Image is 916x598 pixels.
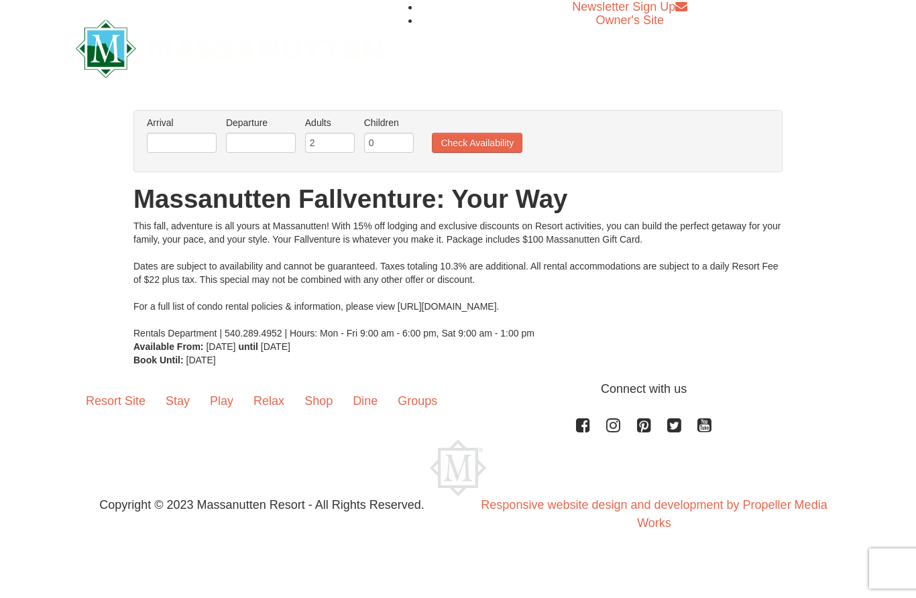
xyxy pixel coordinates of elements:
[133,341,204,352] strong: Available From:
[226,116,296,129] label: Departure
[76,19,383,78] img: Massanutten Resort Logo
[238,341,258,352] strong: until
[186,355,216,365] span: [DATE]
[243,380,294,422] a: Relax
[261,341,290,352] span: [DATE]
[206,341,235,352] span: [DATE]
[343,380,388,422] a: Dine
[294,380,343,422] a: Shop
[147,116,217,129] label: Arrival
[432,133,522,153] button: Check Availability
[76,31,383,62] a: Massanutten Resort
[76,380,156,422] a: Resort Site
[481,498,827,530] a: Responsive website design and development by Propeller Media Works
[76,380,840,398] p: Connect with us
[596,13,664,27] a: Owner's Site
[133,355,184,365] strong: Book Until:
[430,440,486,496] img: Massanutten Resort Logo
[133,219,783,340] div: This fall, adventure is all yours at Massanutten! With 15% off lodging and exclusive discounts on...
[364,116,414,129] label: Children
[200,380,243,422] a: Play
[156,380,200,422] a: Stay
[133,186,783,213] h1: Massanutten Fallventure: Your Way
[66,496,458,514] p: Copyright © 2023 Massanutten Resort - All Rights Reserved.
[305,116,355,129] label: Adults
[388,380,447,422] a: Groups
